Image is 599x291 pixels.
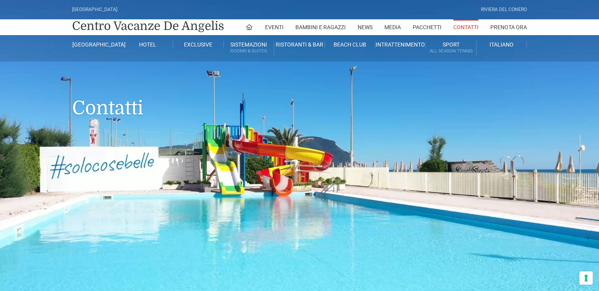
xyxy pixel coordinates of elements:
small: All Season Tennis [426,47,476,55]
a: Eventi [265,19,284,35]
small: Rooms & Suites [224,47,274,55]
button: Le tue preferenze relative al consenso per le tecnologie di tracciamento [579,271,593,285]
a: Beach Club [325,41,375,48]
a: Pacchetti [413,19,441,35]
a: Intrattenimento [375,41,426,48]
h1: Contatti [72,62,527,131]
a: SportAll Season Tennis [426,41,476,56]
a: Centro Vacanze De Angelis [72,18,224,34]
a: Ristoranti & Bar [274,41,325,48]
div: Riviera Del Conero [481,6,527,13]
div: [GEOGRAPHIC_DATA] [72,6,117,13]
a: Bambini e Ragazzi [295,19,346,35]
a: News [358,19,373,35]
a: Media [384,19,401,35]
a: SistemazioniRooms & Suites [224,41,274,56]
a: Italiano [477,41,527,48]
a: Hotel [122,41,173,48]
span: Italiano [490,41,514,48]
a: [GEOGRAPHIC_DATA] [72,41,122,48]
a: Contatti [453,19,478,35]
a: Prenota Ora [490,19,527,35]
a: Exclusive [173,41,224,48]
